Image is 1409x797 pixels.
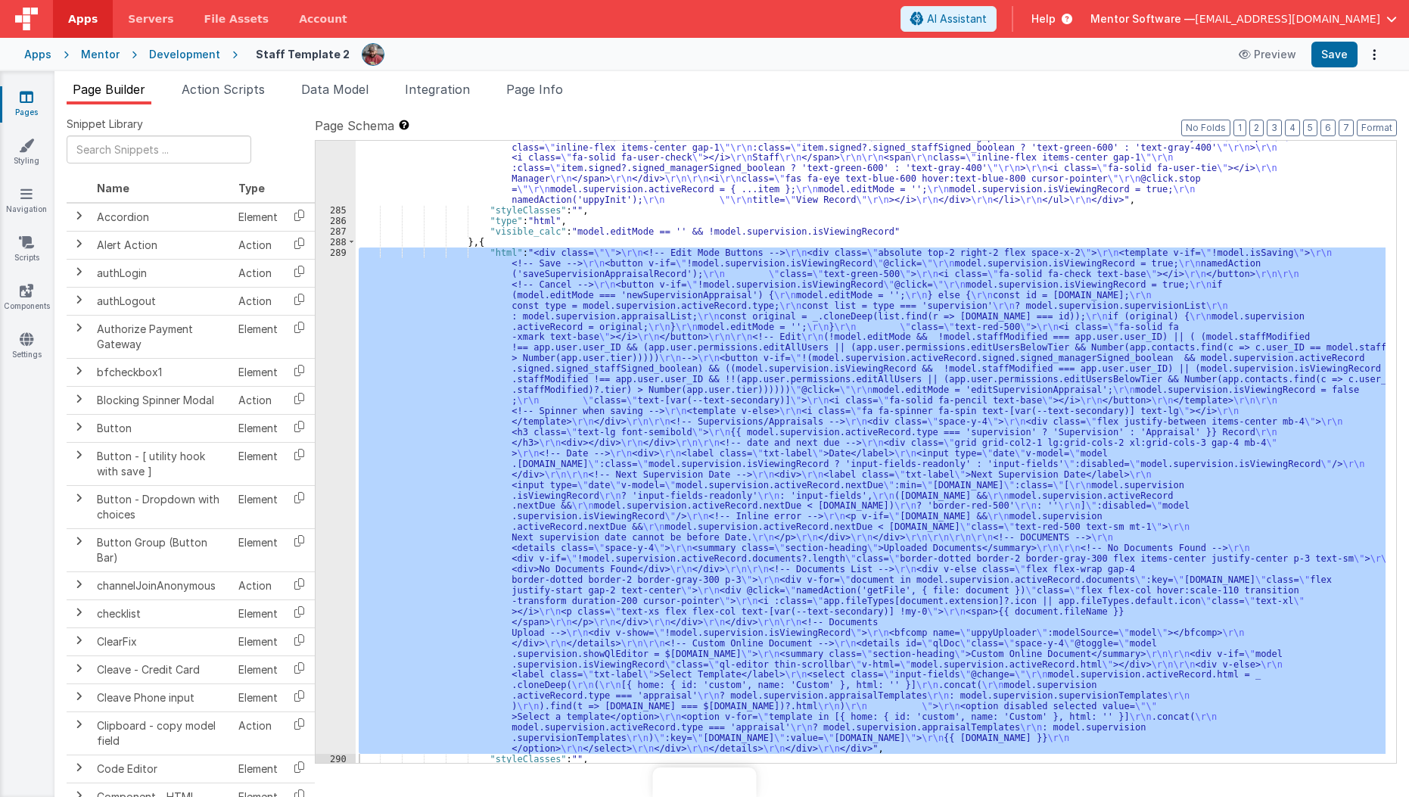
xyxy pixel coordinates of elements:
[68,11,98,26] span: Apps
[91,259,232,287] td: authLogin
[232,414,284,442] td: Element
[232,683,284,711] td: Element
[91,203,232,232] td: Accordion
[301,82,369,97] span: Data Model
[91,711,232,755] td: Clipboard - copy model field
[232,571,284,599] td: Action
[67,135,251,163] input: Search Snippets ...
[927,11,987,26] span: AI Assistant
[1267,120,1282,136] button: 3
[232,655,284,683] td: Element
[316,248,356,754] div: 289
[232,755,284,783] td: Element
[1195,11,1380,26] span: [EMAIL_ADDRESS][DOMAIN_NAME]
[900,6,997,32] button: AI Assistant
[238,182,265,195] span: Type
[91,386,232,414] td: Blocking Spinner Modal
[1181,120,1230,136] button: No Folds
[1230,42,1305,67] button: Preview
[97,182,129,195] span: Name
[232,358,284,386] td: Element
[256,48,350,60] h4: Staff Template 2
[1357,120,1397,136] button: Format
[91,627,232,655] td: ClearFix
[67,117,143,132] span: Snippet Library
[91,414,232,442] td: Button
[232,315,284,358] td: Element
[232,231,284,259] td: Action
[182,82,265,97] span: Action Scripts
[1090,11,1195,26] span: Mentor Software —
[149,47,220,62] div: Development
[506,82,563,97] span: Page Info
[91,528,232,571] td: Button Group (Button Bar)
[232,386,284,414] td: Action
[316,754,356,764] div: 290
[91,571,232,599] td: channelJoinAnonymous
[1311,42,1358,67] button: Save
[1285,120,1300,136] button: 4
[232,485,284,528] td: Element
[1090,11,1397,26] button: Mentor Software — [EMAIL_ADDRESS][DOMAIN_NAME]
[405,82,470,97] span: Integration
[315,117,394,135] span: Page Schema
[128,11,173,26] span: Servers
[316,226,356,237] div: 287
[91,231,232,259] td: Alert Action
[91,315,232,358] td: Authorize Payment Gateway
[232,287,284,315] td: Action
[91,287,232,315] td: authLogout
[91,442,232,485] td: Button - [ utility hook with save ]
[91,599,232,627] td: checklist
[91,655,232,683] td: Cleave - Credit Card
[1303,120,1317,136] button: 5
[91,358,232,386] td: bfcheckbox1
[81,47,120,62] div: Mentor
[232,442,284,485] td: Element
[1339,120,1354,136] button: 7
[204,11,269,26] span: File Assets
[232,259,284,287] td: Action
[316,205,356,216] div: 285
[232,711,284,755] td: Action
[91,485,232,528] td: Button - Dropdown with choices
[232,627,284,655] td: Element
[1320,120,1336,136] button: 6
[232,203,284,232] td: Element
[316,216,356,226] div: 286
[91,755,232,783] td: Code Editor
[1233,120,1246,136] button: 1
[1364,44,1385,65] button: Options
[1249,120,1264,136] button: 2
[362,44,384,65] img: eba322066dbaa00baf42793ca2fab581
[91,683,232,711] td: Cleave Phone input
[232,528,284,571] td: Element
[316,237,356,248] div: 288
[232,599,284,627] td: Element
[24,47,51,62] div: Apps
[73,82,145,97] span: Page Builder
[1031,11,1056,26] span: Help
